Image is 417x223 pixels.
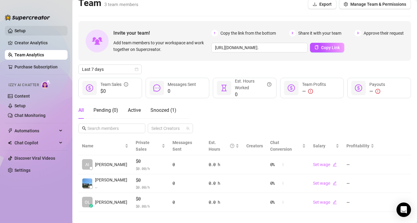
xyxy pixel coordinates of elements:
[313,162,337,167] a: Set wageedit
[104,2,138,7] span: 3 team members
[344,2,348,6] span: setting
[333,181,337,185] span: edit
[270,161,280,168] span: 0 %
[89,204,93,208] div: z
[220,84,228,92] span: hourglass
[8,141,12,145] img: Chat Copilot
[333,162,337,167] span: edit
[14,94,30,99] a: Content
[128,107,141,113] span: Active
[172,140,192,152] span: Messages Sent
[270,199,280,206] span: 0 %
[150,107,176,113] span: Snoozed ( 1 )
[8,128,13,133] span: thunderbolt
[78,137,132,155] th: Name
[172,180,201,187] div: 0
[8,82,39,88] span: Izzy AI Chatter
[298,30,341,36] span: Share it with your team
[14,138,57,148] span: Chat Copilot
[136,203,165,209] span: $ 0.00 /h
[168,88,196,95] span: 0
[220,30,276,36] span: Copy the link from the bottom
[136,184,165,190] span: $ 0.00 /h
[308,89,313,94] span: exclamation-circle
[209,161,239,168] div: 0.0 h
[313,200,337,205] a: Set wageedit
[396,203,411,217] div: Open Intercom Messenger
[172,161,201,168] div: 0
[355,84,362,92] span: dollar-circle
[346,143,369,148] span: Profitability
[209,180,239,187] div: 0.0 h
[5,14,50,20] img: logo-BBDzfeDw.svg
[235,78,271,91] div: Est. Hours Worked
[14,28,26,33] a: Setup
[172,199,201,206] div: 0
[136,140,150,152] span: Private Sales
[14,126,57,136] span: Automations
[333,200,337,204] span: edit
[375,89,380,94] span: exclamation-circle
[321,45,340,50] span: Copy Link
[355,30,361,36] span: 3
[85,161,89,168] span: AI
[343,193,378,212] td: —
[230,139,234,152] span: question-circle
[310,43,344,52] button: Copy Link
[209,199,239,206] div: 0.0 h
[14,156,55,161] a: Discover Viral Videos
[136,165,165,171] span: $ 0.00 /h
[313,181,337,186] a: Set wageedit
[136,158,165,165] span: $0
[302,82,326,87] span: Team Profits
[124,81,128,88] span: info-circle
[87,125,137,132] input: Search members
[314,45,319,49] span: copy
[364,30,404,36] span: Approve their request
[95,161,127,168] span: [PERSON_NAME]
[211,30,218,36] span: 1
[186,127,190,130] span: team
[319,2,332,7] span: Export
[100,81,128,88] div: Team Sales
[78,107,84,114] div: All
[369,88,385,95] div: —
[86,84,93,92] span: dollar-circle
[369,82,385,87] span: Payouts
[14,103,26,108] a: Setup
[95,177,128,190] span: [PERSON_NAME] ..
[343,155,378,174] td: —
[95,199,127,206] span: [PERSON_NAME]
[350,2,406,7] span: Manage Team & Permissions
[243,137,267,155] th: Creators
[113,39,209,53] span: Add team members to your workspace and work together on Supercreator.
[82,65,138,74] span: Last 7 days
[235,91,271,98] span: 0
[82,143,124,149] span: Name
[270,140,292,152] span: Chat Conversion
[289,30,296,36] span: 2
[343,174,378,193] td: —
[82,126,86,130] span: search
[113,29,211,37] span: Invite your team!
[136,195,165,203] span: $0
[41,80,51,89] img: AI Chatter
[14,62,63,72] a: Purchase Subscription
[288,84,295,92] span: dollar-circle
[82,178,92,188] img: Aaron .N
[14,113,46,118] a: Chat Monitoring
[313,2,317,6] span: download
[100,88,128,95] span: $0
[14,168,30,173] a: Settings
[14,52,44,57] a: Team Analytics
[85,199,90,206] span: OL
[168,82,196,87] span: Messages Sent
[135,68,138,71] span: calendar
[209,139,234,152] div: Est. Hours
[153,84,160,92] span: message
[267,78,271,91] span: question-circle
[93,107,118,114] div: Pending ( 0 )
[270,180,280,187] span: 0 %
[302,88,326,95] div: —
[136,177,165,184] span: $0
